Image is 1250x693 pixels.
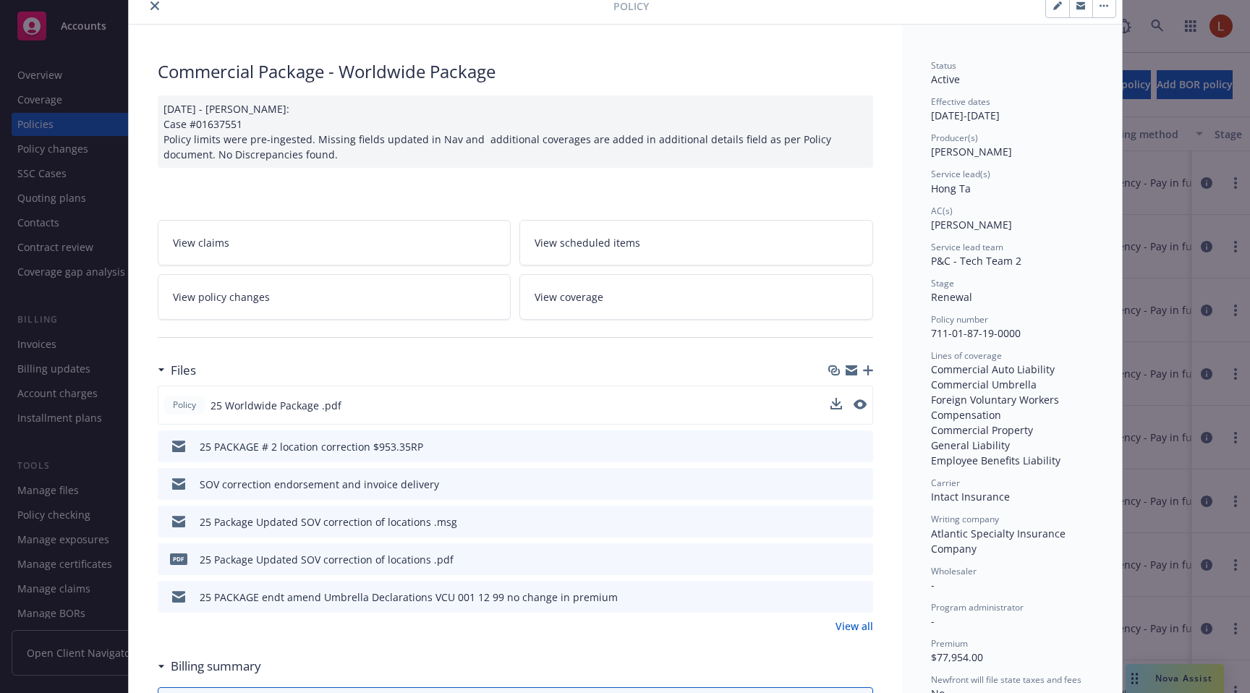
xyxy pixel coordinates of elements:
span: Service lead team [931,241,1003,253]
span: Wholesaler [931,565,977,577]
span: - [931,578,935,592]
div: Commercial Property [931,422,1093,438]
div: Files [158,361,196,380]
button: preview file [854,514,867,530]
span: P&C - Tech Team 2 [931,254,1021,268]
span: Policy [170,399,199,412]
div: [DATE] - [DATE] [931,95,1093,123]
div: Employee Benefits Liability [931,453,1093,468]
span: View policy changes [173,289,270,305]
button: download file [831,514,843,530]
div: 25 Package Updated SOV correction of locations .msg [200,514,457,530]
button: download file [831,552,843,567]
button: preview file [854,399,867,409]
span: Renewal [931,290,972,304]
button: preview file [854,477,867,492]
div: 25 Package Updated SOV correction of locations .pdf [200,552,454,567]
span: Policy number [931,313,988,326]
div: Billing summary [158,657,261,676]
div: 25 PACKAGE endt amend Umbrella Declarations VCU 001 12 99 no change in premium [200,590,618,605]
div: 25 PACKAGE # 2 location correction $953.35RP [200,439,423,454]
div: General Liability [931,438,1093,453]
span: View scheduled items [535,235,640,250]
button: preview file [854,439,867,454]
span: AC(s) [931,205,953,217]
span: Premium [931,637,968,650]
a: View coverage [519,274,873,320]
button: download file [831,477,843,492]
span: Intact Insurance [931,490,1010,503]
div: Commercial Umbrella [931,377,1093,392]
span: Lines of coverage [931,349,1002,362]
a: View scheduled items [519,220,873,265]
span: pdf [170,553,187,564]
span: Carrier [931,477,960,489]
span: Active [931,72,960,86]
span: Newfront will file state taxes and fees [931,673,1081,686]
div: Foreign Voluntary Workers Compensation [931,392,1093,422]
span: - [931,614,935,628]
span: Stage [931,277,954,289]
span: Writing company [931,513,999,525]
span: View coverage [535,289,603,305]
a: View claims [158,220,511,265]
span: Hong Ta [931,182,971,195]
div: Commercial Auto Liability [931,362,1093,377]
span: Status [931,59,956,72]
span: [PERSON_NAME] [931,218,1012,231]
button: preview file [854,552,867,567]
a: View all [836,618,873,634]
button: preview file [854,590,867,605]
span: Effective dates [931,95,990,108]
div: SOV correction endorsement and invoice delivery [200,477,439,492]
a: View policy changes [158,274,511,320]
span: Atlantic Specialty Insurance Company [931,527,1068,556]
span: Producer(s) [931,132,978,144]
span: View claims [173,235,229,250]
h3: Billing summary [171,657,261,676]
span: Program administrator [931,601,1024,613]
button: download file [831,590,843,605]
span: Service lead(s) [931,168,990,180]
button: download file [830,398,842,409]
div: [DATE] - [PERSON_NAME]: Case #01637551 Policy limits were pre-ingested. Missing fields updated in... [158,95,873,168]
span: $77,954.00 [931,650,983,664]
button: preview file [854,398,867,413]
span: 25 Worldwide Package .pdf [211,398,341,413]
button: download file [830,398,842,413]
span: 711-01-87-19-0000 [931,326,1021,340]
span: [PERSON_NAME] [931,145,1012,158]
h3: Files [171,361,196,380]
button: download file [831,439,843,454]
div: Commercial Package - Worldwide Package [158,59,873,84]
